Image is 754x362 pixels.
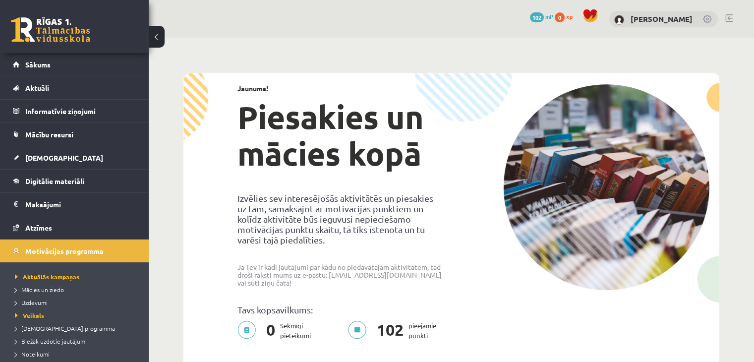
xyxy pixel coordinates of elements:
[25,83,49,92] span: Aktuāli
[11,17,90,42] a: Rīgas 1. Tālmācības vidusskola
[25,100,136,122] legend: Informatīvie ziņojumi
[372,321,408,341] span: 102
[15,324,139,333] a: [DEMOGRAPHIC_DATA] programma
[237,84,268,93] strong: Jaunums!
[530,12,544,22] span: 102
[237,99,444,172] h1: Piesakies un mācies kopā
[13,53,136,76] a: Sākums
[566,12,573,20] span: xp
[13,123,136,146] a: Mācību resursi
[503,84,709,290] img: campaign-image-1c4f3b39ab1f89d1fca25a8facaab35ebc8e40cf20aedba61fd73fb4233361ac.png
[15,350,139,359] a: Noteikumi
[530,12,553,20] a: 102 mP
[15,337,87,345] span: Biežāk uzdotie jautājumi
[15,298,139,307] a: Uzdevumi
[545,12,553,20] span: mP
[348,321,442,341] p: pieejamie punkti
[614,15,624,25] img: Agnese Graudiņa
[15,324,115,332] span: [DEMOGRAPHIC_DATA] programma
[13,76,136,99] a: Aktuāli
[25,60,51,69] span: Sākums
[13,193,136,216] a: Maksājumi
[25,153,103,162] span: [DEMOGRAPHIC_DATA]
[25,246,104,255] span: Motivācijas programma
[237,321,317,341] p: Sekmīgi pieteikumi
[555,12,578,20] a: 0 xp
[25,223,52,232] span: Atzīmes
[15,299,48,306] span: Uzdevumi
[15,337,139,346] a: Biežāk uzdotie jautājumi
[15,311,139,320] a: Veikals
[13,170,136,192] a: Digitālie materiāli
[13,146,136,169] a: [DEMOGRAPHIC_DATA]
[237,304,444,315] p: Tavs kopsavilkums:
[631,14,693,24] a: [PERSON_NAME]
[15,350,50,358] span: Noteikumi
[25,177,84,185] span: Digitālie materiāli
[15,272,139,281] a: Aktuālās kampaņas
[15,286,64,294] span: Mācies un ziedo
[555,12,565,22] span: 0
[13,100,136,122] a: Informatīvie ziņojumi
[237,263,444,287] p: Ja Tev ir kādi jautājumi par kādu no piedāvātajām aktivitātēm, tad droši raksti mums uz e-pastu: ...
[15,285,139,294] a: Mācies un ziedo
[15,273,79,281] span: Aktuālās kampaņas
[237,193,444,245] p: Izvēlies sev interesējošās aktivitātēs un piesakies uz tām, samaksājot ar motivācijas punktiem un...
[25,193,136,216] legend: Maksājumi
[13,240,136,262] a: Motivācijas programma
[261,321,280,341] span: 0
[25,130,73,139] span: Mācību resursi
[15,311,44,319] span: Veikals
[13,216,136,239] a: Atzīmes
